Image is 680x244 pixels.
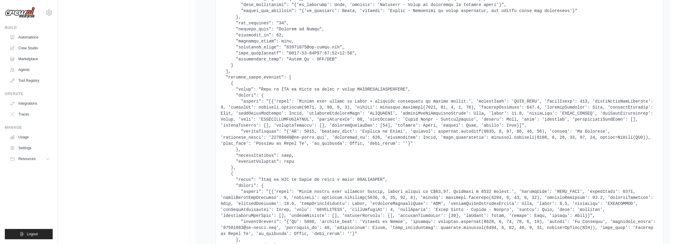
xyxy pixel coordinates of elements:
a: Integrations [7,99,53,108]
iframe: Chat Widget [650,215,680,244]
a: Settings [7,143,53,153]
a: Crew Studio [7,43,53,53]
a: Agents [7,65,53,75]
a: Automations [7,32,53,42]
span: Logout [27,232,38,236]
span: Resources [18,156,36,161]
a: Marketplace [7,54,53,64]
button: Logout [5,229,53,239]
div: Widget de chat [650,215,680,244]
div: Manage [5,125,53,130]
div: Operate [5,91,53,96]
a: Traces [7,110,53,119]
img: Logo [5,7,35,18]
button: Resources [7,154,53,164]
a: Tool Registry [7,76,53,85]
a: Usage [7,132,53,142]
div: Build [5,25,53,30]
